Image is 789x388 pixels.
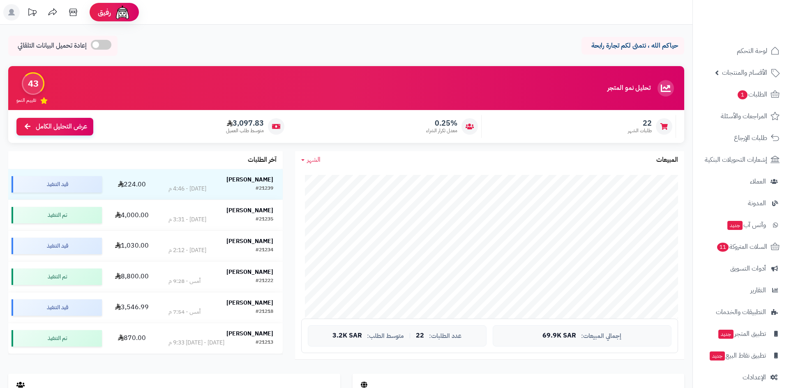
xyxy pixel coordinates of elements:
div: #21234 [256,246,273,255]
strong: [PERSON_NAME] [226,237,273,246]
td: 3,546.99 [105,292,159,323]
span: تقييم النمو [16,97,36,104]
span: 3.2K SAR [332,332,362,340]
strong: [PERSON_NAME] [226,268,273,276]
div: قيد التنفيذ [12,299,102,316]
span: تطبيق نقاط البيع [709,350,766,361]
a: السلات المتروكة11 [698,237,784,257]
a: التقارير [698,280,784,300]
span: طلبات الإرجاع [734,132,767,144]
span: المدونة [748,197,766,209]
span: 22 [416,332,424,340]
span: جديد [718,330,734,339]
span: أدوات التسويق [730,263,766,274]
span: معدل تكرار الشراء [426,127,457,134]
span: السلات المتروكة [716,241,767,253]
div: [DATE] - 3:31 م [168,216,206,224]
td: 4,000.00 [105,200,159,230]
strong: [PERSON_NAME] [226,175,273,184]
div: تم التنفيذ [12,269,102,285]
span: طلبات الشهر [628,127,652,134]
span: متوسط الطلب: [367,333,404,340]
a: المدونة [698,193,784,213]
div: #21213 [256,339,273,347]
span: تطبيق المتجر [717,328,766,340]
span: رفيق [98,7,111,17]
strong: [PERSON_NAME] [226,206,273,215]
strong: [PERSON_NAME] [226,329,273,338]
span: عدد الطلبات: [429,333,461,340]
a: تحديثات المنصة [22,4,42,23]
a: عرض التحليل الكامل [16,118,93,135]
td: 8,800.00 [105,262,159,292]
a: الطلبات1 [698,85,784,104]
span: التقارير [750,285,766,296]
span: إجمالي المبيعات: [581,333,621,340]
div: #21222 [256,277,273,285]
strong: [PERSON_NAME] [226,298,273,307]
h3: المبيعات [656,156,678,164]
a: العملاء [698,172,784,191]
p: حياكم الله ، نتمنى لكم تجارة رابحة [588,41,678,51]
a: إشعارات التحويلات البنكية [698,150,784,170]
img: ai-face.png [114,4,131,21]
div: تم التنفيذ [12,330,102,347]
a: لوحة التحكم [698,41,784,61]
span: 3,097.83 [226,119,264,128]
div: [DATE] - 2:12 م [168,246,206,255]
span: 11 [717,242,729,252]
span: وآتس آب [727,219,766,231]
span: 1 [737,90,748,100]
span: إعادة تحميل البيانات التلقائي [18,41,87,51]
span: العملاء [750,176,766,187]
span: إشعارات التحويلات البنكية [705,154,767,165]
div: قيد التنفيذ [12,238,102,254]
div: تم التنفيذ [12,207,102,223]
h3: تحليل نمو المتجر [607,85,651,92]
span: جديد [710,351,725,360]
a: المراجعات والأسئلة [698,106,784,126]
div: #21239 [256,185,273,193]
div: #21218 [256,308,273,316]
a: وآتس آبجديد [698,215,784,235]
span: الإعدادات [743,372,766,383]
a: الشهر [301,155,321,165]
span: عرض التحليل الكامل [36,122,87,131]
a: الإعدادات [698,367,784,387]
span: جديد [727,221,743,230]
div: #21235 [256,216,273,224]
div: أمس - 7:54 م [168,308,201,316]
span: المراجعات والأسئلة [721,110,767,122]
h3: آخر الطلبات [248,156,277,164]
td: 870.00 [105,323,159,354]
span: الطلبات [737,89,767,100]
div: [DATE] - 4:46 م [168,185,206,193]
span: 0.25% [426,119,457,128]
span: متوسط طلب العميل [226,127,264,134]
span: الشهر [307,155,321,165]
a: التطبيقات والخدمات [698,302,784,322]
a: تطبيق المتجرجديد [698,324,784,344]
a: أدوات التسويق [698,259,784,278]
span: 69.9K SAR [542,332,576,340]
a: تطبيق نقاط البيعجديد [698,346,784,365]
div: [DATE] - [DATE] 9:33 م [168,339,224,347]
span: التطبيقات والخدمات [716,306,766,318]
div: قيد التنفيذ [12,176,102,193]
a: طلبات الإرجاع [698,128,784,148]
td: 1,030.00 [105,231,159,261]
div: أمس - 9:28 م [168,277,201,285]
td: 224.00 [105,169,159,200]
span: لوحة التحكم [737,45,767,57]
span: الأقسام والمنتجات [722,67,767,78]
img: logo-2.png [733,12,781,30]
span: 22 [628,119,652,128]
span: | [409,333,411,339]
